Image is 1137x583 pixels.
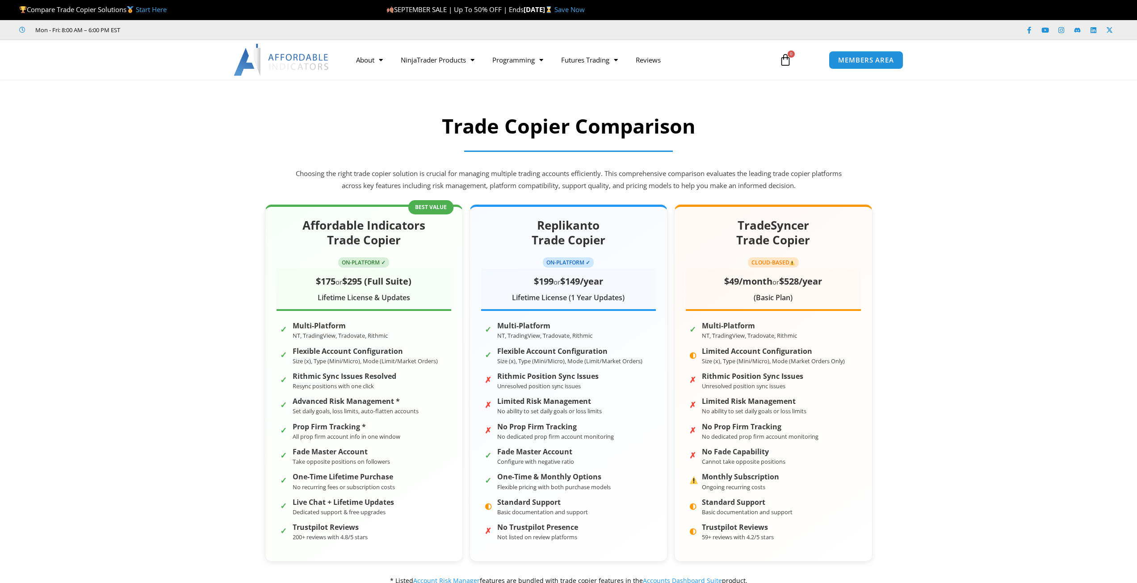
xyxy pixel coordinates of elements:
[552,50,627,70] a: Futures Trading
[497,322,592,330] strong: Multi-Platform
[280,524,288,532] span: ✓
[554,5,585,14] a: Save Now
[497,372,599,381] strong: Rithmic Position Sync Issues
[485,373,493,381] span: ✗
[560,275,603,287] span: $149/year
[627,50,670,70] a: Reviews
[483,50,552,70] a: Programming
[497,423,614,431] strong: No Prop Firm Tracking
[686,273,860,289] div: or
[702,533,774,541] small: 59+ reviews with 4.2/5 stars
[497,448,574,456] strong: Fade Master Account
[838,57,894,63] span: MEMBERS AREA
[294,168,843,193] p: Choosing the right trade copier solution is crucial for managing multiple trading accounts effici...
[234,44,330,76] img: LogoAI | Affordable Indicators – NinjaTrader
[316,275,336,287] span: $175
[347,50,392,70] a: About
[748,257,799,268] span: CLOUD-BASED
[702,432,818,440] small: No dedicated prop firm account monitoring
[702,347,845,356] strong: Limited Account Configuration
[690,476,698,484] img: ⚠
[280,348,288,356] span: ✓
[497,407,602,415] small: No ability to set daily goals or loss limits
[702,372,803,381] strong: Rithmic Position Sync Issues
[788,50,795,58] span: 0
[702,423,818,431] strong: No Prop Firm Tracking
[689,499,697,507] span: ◐
[277,291,451,305] div: Lifetime License & Updates
[293,423,400,431] strong: Prop Firm Tracking *
[280,398,288,406] span: ✓
[293,331,388,340] small: NT, TradingView, Tradovate, Rithmic
[280,322,288,330] span: ✓
[33,25,120,35] span: Mon - Fri: 8:00 AM – 6:00 PM EST
[386,5,524,14] span: SEPTEMBER SALE | Up To 50% OFF | Ends
[485,499,493,507] span: ◐
[342,275,411,287] span: $295 (Full Suite)
[280,373,288,381] span: ✓
[702,457,785,466] small: Cannot take opposite positions
[702,407,806,415] small: No ability to set daily goals or loss limits
[485,398,493,406] span: ✗
[543,257,594,268] span: ON-PLATFORM ✓
[497,523,578,532] strong: No Trustpilot Presence
[280,499,288,507] span: ✓
[293,407,419,415] small: Set daily goals, loss limits, auto-flatten accounts
[497,331,592,340] small: NT, TradingView, Tradovate, Rithmic
[280,423,288,431] span: ✓
[481,291,656,305] div: Lifetime License (1 Year Updates)
[497,457,574,466] small: Configure with negative ratio
[481,273,656,289] div: or
[702,397,806,406] strong: Limited Risk Management
[293,448,390,456] strong: Fade Master Account
[293,397,419,406] strong: Advanced Risk Management *
[277,273,451,289] div: or
[497,357,642,365] small: Size (x), Type (Mini/Micro), Mode (Limit/Market Orders)
[689,448,697,456] span: ✗
[702,331,797,340] small: NT, TradingView, Tradovate, Rithmic
[702,483,765,491] small: Ongoing recurring costs
[293,523,368,532] strong: Trustpilot Reviews
[724,275,772,287] span: $49/month
[392,50,483,70] a: NinjaTrader Products
[293,508,386,516] small: Dedicated support & free upgrades
[702,322,797,330] strong: Multi-Platform
[293,322,388,330] strong: Multi-Platform
[338,257,389,268] span: ON-PLATFORM ✓
[497,498,588,507] strong: Standard Support
[702,498,793,507] strong: Standard Support
[779,275,822,287] span: $528/year
[686,291,860,305] div: (Basic Plan)
[19,5,167,14] span: Compare Trade Copier Solutions
[293,357,438,365] small: Size (x), Type (Mini/Micro), Mode (Limit/Market Orders)
[485,524,493,532] span: ✗
[534,275,554,287] span: $199
[293,432,400,440] small: All prop firm account info in one window
[789,260,795,265] img: ⚠
[702,382,785,390] small: Unresolved position sync issues
[293,382,374,390] small: Resync positions with one click
[293,483,395,491] small: No recurring fees or subscription costs
[293,473,395,481] strong: One-Time Lifetime Purchase
[485,322,493,330] span: ✓
[293,533,368,541] small: 200+ reviews with 4.8/5 stars
[293,372,396,381] strong: Rithmic Sync Issues Resolved
[347,50,769,70] nav: Menu
[293,457,390,466] small: Take opposite positions on followers
[294,113,843,139] h2: Trade Copier Comparison
[702,508,793,516] small: Basic documentation and support
[497,483,611,491] small: Flexible pricing with both purchase models
[293,347,438,356] strong: Flexible Account Configuration
[20,6,26,13] img: 🏆
[702,448,785,456] strong: No Fade Capability
[127,6,134,13] img: 🥇
[293,498,394,507] strong: Live Chat + Lifetime Updates
[689,398,697,406] span: ✗
[485,348,493,356] span: ✓
[133,25,267,34] iframe: Customer reviews powered by Trustpilot
[497,432,614,440] small: No dedicated prop firm account monitoring
[689,373,697,381] span: ✗
[481,218,656,248] h2: Replikanto Trade Copier
[497,397,602,406] strong: Limited Risk Management
[485,423,493,431] span: ✗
